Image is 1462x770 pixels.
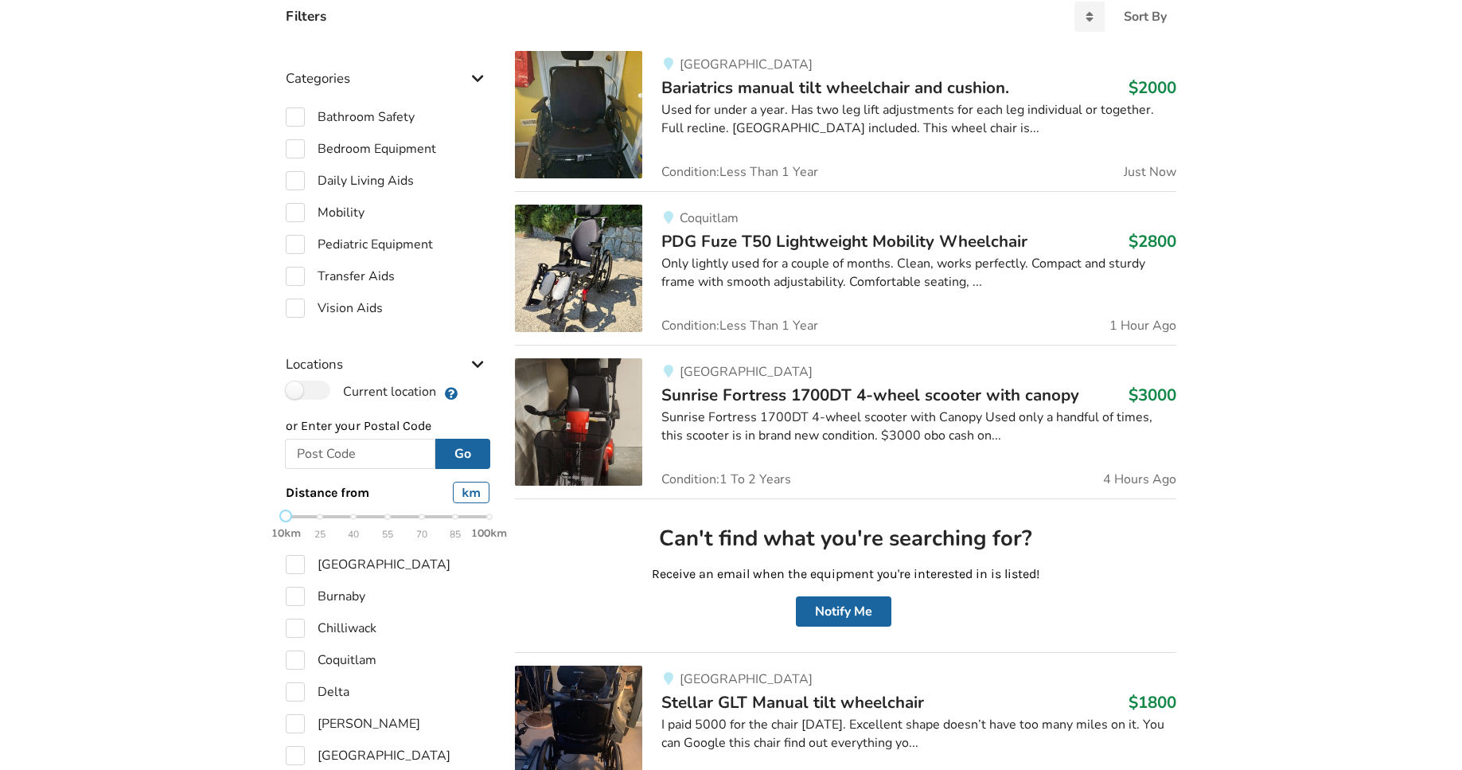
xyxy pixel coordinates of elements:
[515,51,642,178] img: mobility-bariatrics manual tilt wheelchair and cushion.
[515,345,1176,498] a: mobility-sunrise fortress 1700dt 4-wheel scooter with canopy[GEOGRAPHIC_DATA]Sunrise Fortress 170...
[661,384,1079,406] span: Sunrise Fortress 1700DT 4-wheel scooter with canopy
[286,746,450,765] label: [GEOGRAPHIC_DATA]
[528,565,1164,584] p: Receive an email when the equipment you're interested in is listed!
[680,363,813,381] span: [GEOGRAPHIC_DATA]
[286,587,365,606] label: Burnaby
[661,319,818,332] span: Condition: Less Than 1 Year
[661,716,1176,752] div: I paid 5000 for the chair [DATE]. Excellent shape doesn’t have too many miles on it. You can Goog...
[515,358,642,486] img: mobility-sunrise fortress 1700dt 4-wheel scooter with canopy
[680,209,739,227] span: Coquitlam
[661,101,1176,138] div: Used for under a year. Has two leg lift adjustments for each leg individual or together. Full rec...
[1129,77,1176,98] h3: $2000
[286,682,349,702] label: Delta
[286,619,376,638] label: Chilliwack
[661,691,924,713] span: Stellar GLT Manual tilt wheelchair
[286,381,436,401] label: Current location
[286,171,414,190] label: Daily Living Aids
[1129,692,1176,713] h3: $1800
[286,555,450,574] label: [GEOGRAPHIC_DATA]
[661,230,1027,252] span: PDG Fuze T50 Lightweight Mobility Wheelchair
[286,651,376,670] label: Coquitlam
[471,526,507,540] strong: 100km
[286,235,433,254] label: Pediatric Equipment
[286,203,365,222] label: Mobility
[286,714,420,733] label: [PERSON_NAME]
[515,51,1176,191] a: mobility-bariatrics manual tilt wheelchair and cushion.[GEOGRAPHIC_DATA]Bariatrics manual tilt wh...
[286,417,489,436] p: or Enter your Postal Code
[286,7,326,25] h4: Filters
[680,670,813,688] span: [GEOGRAPHIC_DATA]
[286,299,383,318] label: Vision Aids
[286,324,489,381] div: Locations
[286,267,395,286] label: Transfer Aids
[1103,473,1176,486] span: 4 Hours Ago
[528,525,1164,553] h2: Can't find what you're searching for?
[453,482,489,503] div: km
[515,205,642,332] img: mobility-pdg fuze t50 lightweight mobility wheelchair
[286,485,369,500] span: Distance from
[1129,231,1176,252] h3: $2800
[1124,10,1167,23] div: Sort By
[286,107,415,127] label: Bathroom Safety
[661,166,818,178] span: Condition: Less Than 1 Year
[348,526,359,544] span: 40
[285,439,435,469] input: Post Code
[435,439,490,469] button: Go
[661,76,1009,99] span: Bariatrics manual tilt wheelchair and cushion.
[1124,166,1176,178] span: Just Now
[450,526,461,544] span: 85
[382,526,393,544] span: 55
[1109,319,1176,332] span: 1 Hour Ago
[680,56,813,73] span: [GEOGRAPHIC_DATA]
[314,526,326,544] span: 25
[271,526,301,540] strong: 10km
[1129,385,1176,405] h3: $3000
[515,191,1176,345] a: mobility-pdg fuze t50 lightweight mobility wheelchairCoquitlamPDG Fuze T50 Lightweight Mobility W...
[661,408,1176,445] div: Sunrise Fortress 1700DT 4-wheel scooter with Canopy Used only a handful of times, this scooter is...
[661,473,791,486] span: Condition: 1 To 2 Years
[661,255,1176,291] div: Only lightly used for a couple of months. Clean, works perfectly. Compact and sturdy frame with s...
[416,526,427,544] span: 70
[286,139,436,158] label: Bedroom Equipment
[286,38,489,95] div: Categories
[796,596,891,627] button: Notify Me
